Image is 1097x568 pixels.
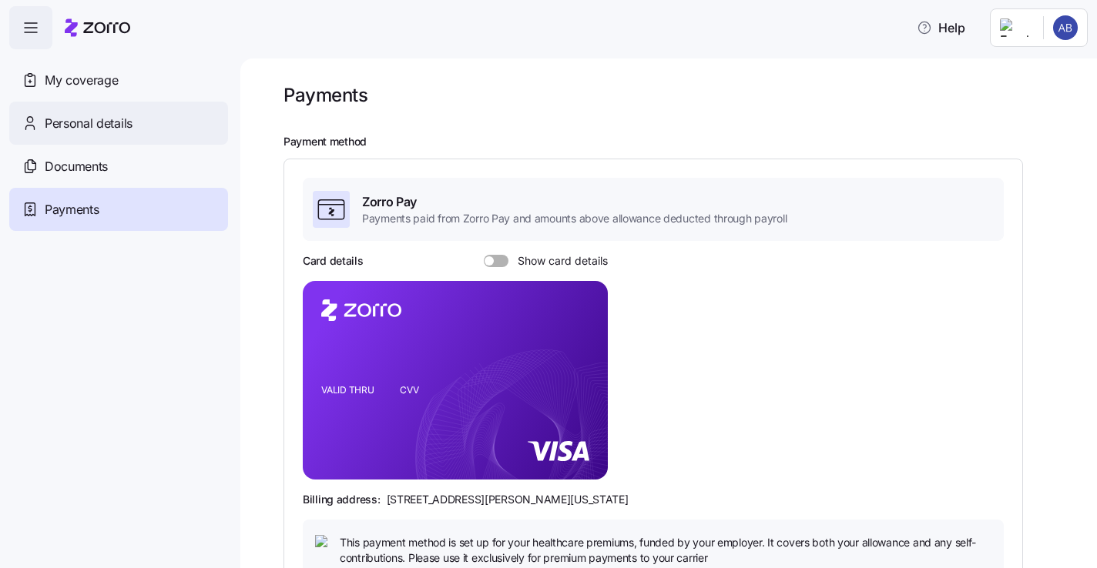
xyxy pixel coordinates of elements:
a: Personal details [9,102,228,145]
h3: Card details [303,253,364,269]
a: My coverage [9,58,228,102]
a: Documents [9,145,228,188]
span: [STREET_ADDRESS][PERSON_NAME][US_STATE] [387,492,629,507]
span: Personal details [45,114,133,133]
button: Help [904,12,978,43]
tspan: CVV [400,384,419,396]
img: Employer logo [1000,18,1031,37]
span: Payments [45,200,99,219]
h2: Payment method [283,135,1075,149]
tspan: VALID THRU [321,384,374,396]
a: Payments [9,188,228,231]
h1: Payments [283,83,367,107]
span: Zorro Pay [362,192,787,212]
span: My coverage [45,71,118,90]
span: Documents [45,157,108,176]
img: 858e05576ead9d9e18a5fb76c352a49f [1053,15,1078,40]
img: icon bulb [315,535,334,553]
span: Show card details [508,255,608,267]
span: Payments paid from Zorro Pay and amounts above allowance deducted through payroll [362,211,787,226]
span: This payment method is set up for your healthcare premiums, funded by your employer. It covers bo... [340,535,991,566]
span: Billing address: [303,492,381,507]
span: Help [917,18,965,37]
